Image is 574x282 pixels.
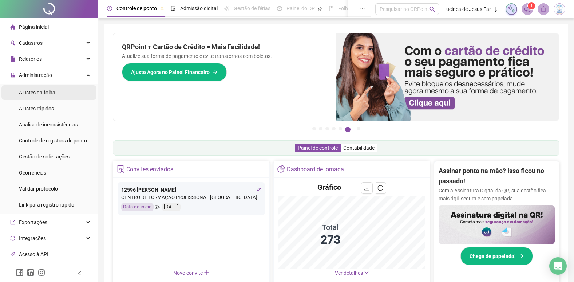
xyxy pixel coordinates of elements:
span: Análise de inconsistências [19,122,78,128]
span: linkedin [27,269,34,276]
span: Contabilidade [343,145,375,151]
span: sun [224,6,229,11]
span: 1 [530,3,533,8]
span: Ajustes da folha [19,90,55,95]
span: Página inicial [19,24,49,30]
span: download [364,185,370,191]
button: Chega de papelada! [460,247,533,265]
span: edit [256,187,261,192]
span: Ajuste Agora no Painel Financeiro [131,68,210,76]
button: 7 [357,127,360,130]
p: Atualize sua forma de pagamento e evite transtornos com boletos. [122,52,328,60]
span: ellipsis [360,6,365,11]
button: 5 [339,127,342,130]
span: Ver detalhes [335,270,363,276]
span: Novo convite [173,270,210,276]
h2: QRPoint + Cartão de Crédito = Mais Facilidade! [122,42,328,52]
div: Dashboard de jornada [287,163,344,176]
span: book [329,6,334,11]
span: Relatórios [19,56,42,62]
span: send [155,203,160,211]
div: Convites enviados [126,163,173,176]
span: Administração [19,72,52,78]
span: sync [10,236,15,241]
button: 4 [332,127,336,130]
span: Chega de papelada! [470,252,516,260]
p: Com a Assinatura Digital da QR, sua gestão fica mais ágil, segura e sem papelada. [439,187,555,203]
span: file-done [171,6,176,11]
h4: Gráfico [317,182,341,192]
div: 12596 [PERSON_NAME] [121,186,261,194]
span: file [10,56,15,62]
span: reload [377,185,383,191]
h2: Assinar ponto na mão? Isso ficou no passado! [439,166,555,187]
div: Open Intercom Messenger [549,257,567,275]
a: Ver detalhes down [335,270,369,276]
span: search [429,7,435,12]
span: Link para registro rápido [19,202,74,208]
button: 3 [325,127,329,130]
span: dashboard [277,6,282,11]
span: Ajustes rápidos [19,106,54,111]
span: Controle de ponto [116,5,157,11]
span: home [10,24,15,30]
span: notification [524,6,531,12]
span: api [10,252,15,257]
button: 6 [345,127,351,132]
span: Integrações [19,235,46,241]
span: Painel do DP [286,5,315,11]
span: Painel de controle [298,145,338,151]
span: solution [117,165,124,173]
span: instagram [38,269,45,276]
img: sparkle-icon.fc2bf0ac1784a2077858766a79e2daf3.svg [507,5,515,13]
span: left [77,271,82,276]
button: Ajuste Agora no Painel Financeiro [122,63,227,81]
span: export [10,220,15,225]
span: Folha de pagamento [338,5,385,11]
button: 1 [312,127,316,130]
span: Exportações [19,219,47,225]
span: facebook [16,269,23,276]
span: pushpin [318,7,322,11]
span: Ocorrências [19,170,46,176]
span: Admissão digital [180,5,218,11]
span: Validar protocolo [19,186,58,192]
span: bell [540,6,547,12]
span: lock [10,73,15,78]
div: CENTRO DE FORMAÇÃO PROFISSIONAL [GEOGRAPHIC_DATA] [121,194,261,201]
span: Cadastros [19,40,43,46]
span: pie-chart [277,165,285,173]
div: [DATE] [162,203,181,211]
span: arrow-right [519,254,524,259]
span: Gestão de férias [234,5,270,11]
span: Acesso à API [19,251,48,257]
span: arrow-right [213,70,218,75]
img: banner%2F75947b42-3b94-469c-a360-407c2d3115d7.png [336,33,559,121]
span: clock-circle [107,6,112,11]
button: 2 [319,127,322,130]
sup: 1 [528,2,535,9]
span: down [364,270,369,275]
span: Lucinea de Jesus Far - [GEOGRAPHIC_DATA] [443,5,501,13]
span: user-add [10,40,15,46]
img: 83834 [554,4,565,15]
span: Gestão de solicitações [19,154,70,160]
img: banner%2F02c71560-61a6-44d4-94b9-c8ab97240462.png [439,205,555,244]
span: Controle de registros de ponto [19,138,87,144]
span: pushpin [160,7,164,11]
div: Data de início [121,203,154,211]
span: plus [204,270,210,275]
